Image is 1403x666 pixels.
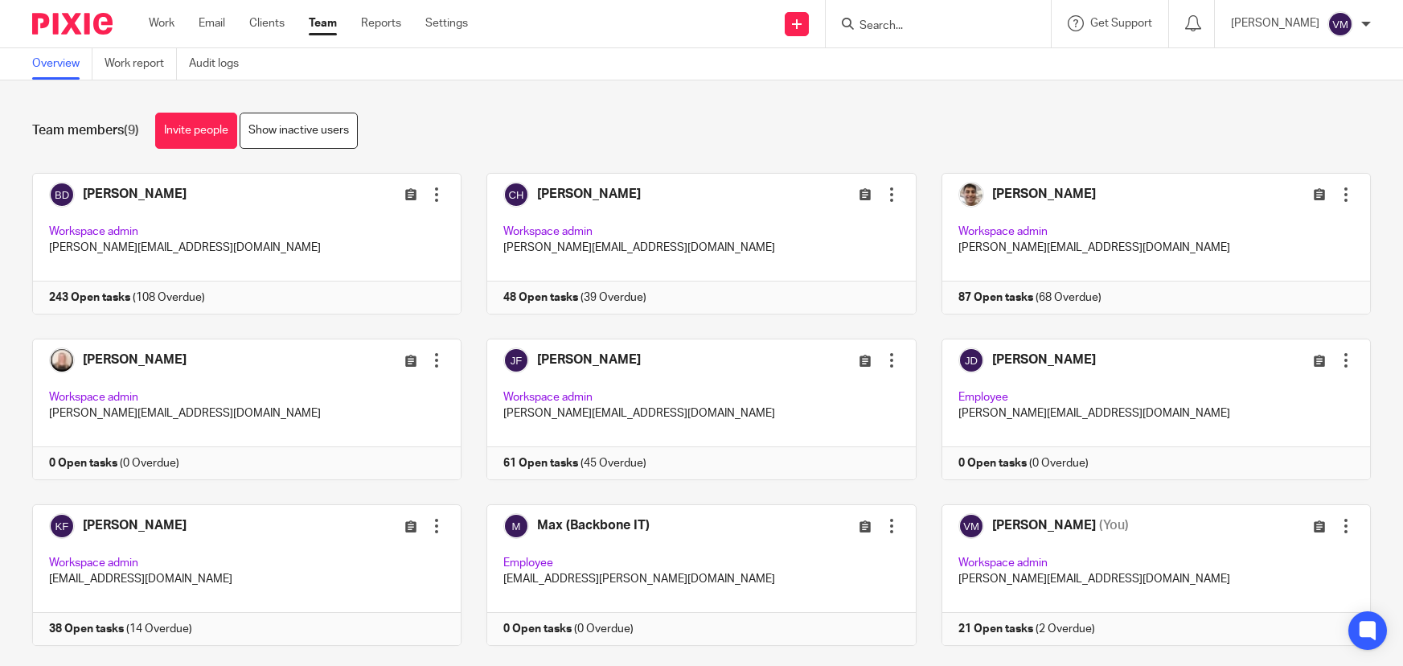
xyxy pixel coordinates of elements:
[32,48,92,80] a: Overview
[858,19,1003,34] input: Search
[249,15,285,31] a: Clients
[309,15,337,31] a: Team
[361,15,401,31] a: Reports
[1090,18,1152,29] span: Get Support
[240,113,358,149] a: Show inactive users
[32,13,113,35] img: Pixie
[149,15,174,31] a: Work
[105,48,177,80] a: Work report
[155,113,237,149] a: Invite people
[425,15,468,31] a: Settings
[189,48,251,80] a: Audit logs
[32,122,139,139] h1: Team members
[199,15,225,31] a: Email
[1327,11,1353,37] img: svg%3E
[1231,15,1319,31] p: [PERSON_NAME]
[124,124,139,137] span: (9)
